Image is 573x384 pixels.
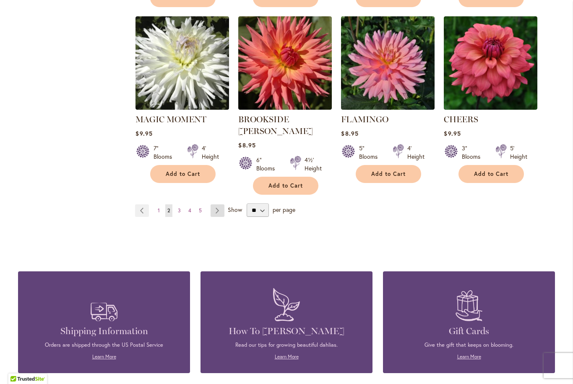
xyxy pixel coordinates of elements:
img: BROOKSIDE CHERI [238,16,332,110]
div: 4' Height [202,144,219,161]
button: Add to Cart [150,165,216,183]
div: 5" Blooms [359,144,383,161]
a: CHEERS [444,103,537,111]
a: FLAMINGO [341,103,435,111]
span: $8.95 [238,141,255,149]
div: 3" Blooms [462,144,485,161]
div: 4½' Height [305,156,322,173]
a: Learn More [457,353,481,360]
a: MAGIC MOMENT [135,103,229,111]
span: per page [273,206,295,214]
span: $8.95 [341,129,358,137]
a: FLAMINGO [341,114,388,124]
button: Add to Cart [253,177,318,195]
a: 4 [186,204,193,217]
span: 3 [178,207,181,214]
span: 2 [167,207,170,214]
a: 3 [176,204,183,217]
span: 4 [188,207,191,214]
a: MAGIC MOMENT [135,114,206,124]
img: FLAMINGO [341,16,435,110]
a: 1 [156,204,162,217]
iframe: Launch Accessibility Center [6,354,30,378]
h4: Shipping Information [31,325,177,337]
span: 1 [158,207,160,214]
span: Show [228,206,242,214]
span: $9.95 [444,129,461,137]
h4: How To [PERSON_NAME] [213,325,360,337]
span: 5 [199,207,202,214]
a: Learn More [275,353,299,360]
p: Read our tips for growing beautiful dahlias. [213,341,360,349]
img: CHEERS [444,16,537,110]
p: Orders are shipped through the US Postal Service [31,341,177,349]
a: BROOKSIDE [PERSON_NAME] [238,114,313,136]
span: Add to Cart [371,170,406,178]
div: 5' Height [510,144,527,161]
a: Learn More [92,353,116,360]
span: $9.95 [135,129,152,137]
div: 4' Height [407,144,425,161]
button: Add to Cart [356,165,421,183]
a: BROOKSIDE CHERI [238,103,332,111]
a: 5 [197,204,204,217]
div: 6" Blooms [256,156,280,173]
span: Add to Cart [268,182,303,189]
h4: Gift Cards [396,325,542,337]
div: 7" Blooms [154,144,177,161]
button: Add to Cart [458,165,524,183]
a: CHEERS [444,114,478,124]
span: Add to Cart [166,170,200,178]
span: Add to Cart [474,170,508,178]
p: Give the gift that keeps on blooming. [396,341,542,349]
img: MAGIC MOMENT [135,16,229,110]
